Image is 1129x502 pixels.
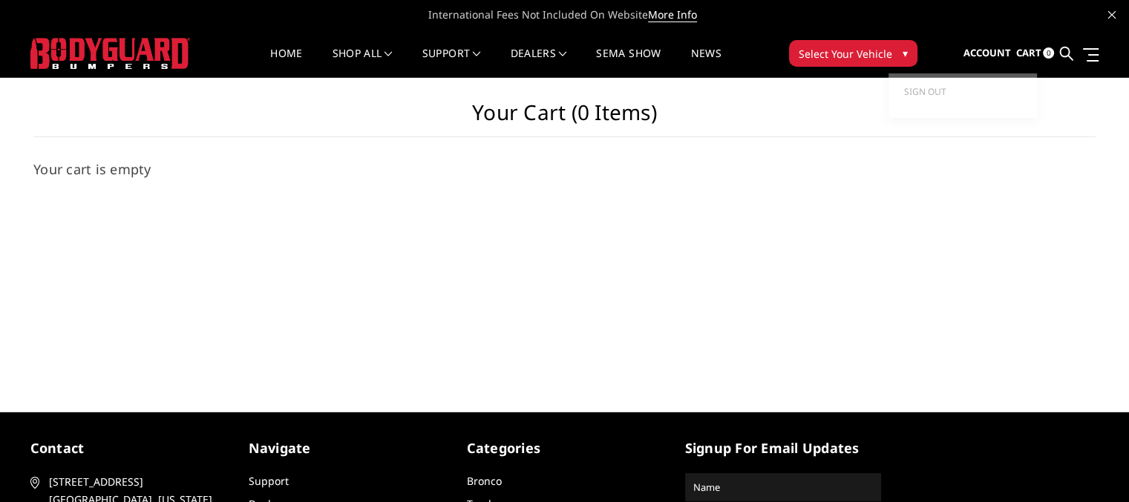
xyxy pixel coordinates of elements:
[596,48,661,77] a: SEMA Show
[270,48,302,77] a: Home
[249,474,289,488] a: Support
[1043,47,1054,59] span: 0
[648,7,697,22] a: More Info
[903,81,1022,103] a: Sign out
[30,438,226,458] h5: contact
[963,46,1010,59] span: Account
[33,159,1096,179] h3: Your cart is empty
[467,438,663,458] h5: Categories
[511,48,567,77] a: Dealers
[249,438,445,458] h5: Navigate
[685,438,881,458] h5: signup for email updates
[789,40,917,67] button: Select Your Vehicle
[903,45,908,61] span: ▾
[799,46,892,62] span: Select Your Vehicle
[687,475,879,499] input: Name
[333,48,393,77] a: shop all
[903,85,946,98] span: Sign out
[1055,431,1129,502] iframe: Chat Widget
[33,100,1096,137] h1: Your Cart (0 items)
[963,33,1010,73] a: Account
[30,38,190,69] img: BODYGUARD BUMPERS
[467,474,502,488] a: Bronco
[690,48,721,77] a: News
[1015,33,1054,73] a: Cart 0
[1015,46,1041,59] span: Cart
[422,48,481,77] a: Support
